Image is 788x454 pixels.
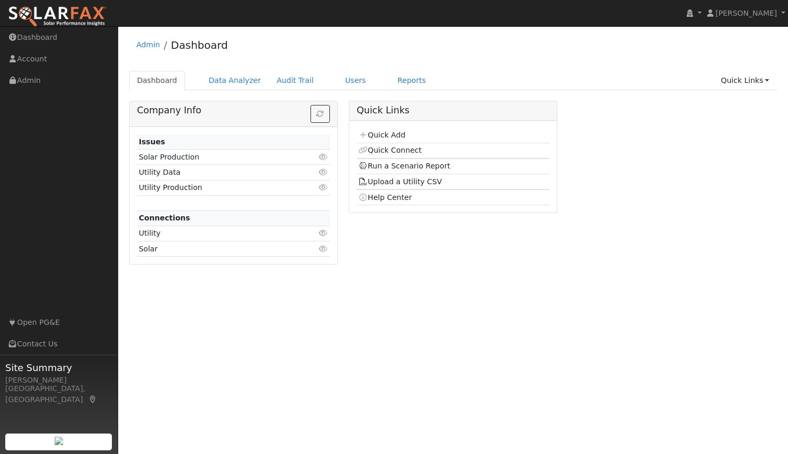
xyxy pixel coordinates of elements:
span: Site Summary [5,361,112,375]
h5: Company Info [137,105,330,116]
a: Dashboard [171,39,228,51]
i: Click to view [319,168,328,176]
a: Audit Trail [269,71,322,90]
i: Click to view [319,229,328,237]
a: Quick Connect [358,146,421,154]
a: Map [88,395,98,404]
td: Utility [137,226,299,241]
h5: Quick Links [357,105,549,116]
div: [GEOGRAPHIC_DATA], [GEOGRAPHIC_DATA] [5,383,112,405]
strong: Issues [139,138,165,146]
a: Quick Add [358,131,405,139]
i: Click to view [319,245,328,252]
td: Solar [137,241,299,257]
img: retrieve [55,437,63,445]
a: Help Center [358,193,412,202]
td: Utility Data [137,165,299,180]
a: Dashboard [129,71,185,90]
img: SolarFax [8,6,107,28]
span: [PERSON_NAME] [716,9,777,17]
div: [PERSON_NAME] [5,375,112,386]
i: Click to view [319,184,328,191]
td: Solar Production [137,150,299,165]
i: Click to view [319,153,328,161]
a: Users [337,71,374,90]
a: Upload a Utility CSV [358,177,442,186]
a: Quick Links [713,71,777,90]
a: Run a Scenario Report [358,162,450,170]
td: Utility Production [137,180,299,195]
strong: Connections [139,214,190,222]
a: Reports [390,71,434,90]
a: Data Analyzer [201,71,269,90]
a: Admin [137,40,160,49]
